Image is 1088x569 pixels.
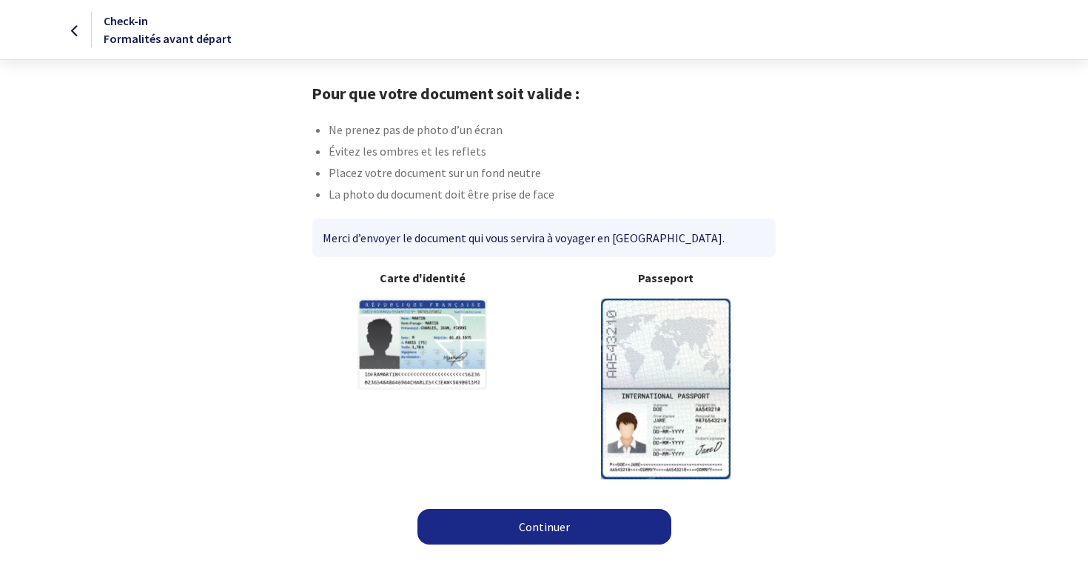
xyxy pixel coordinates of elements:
[556,269,776,287] b: Passeport
[104,13,232,46] span: Check-in Formalités avant départ
[357,299,487,390] img: illuCNI.svg
[329,142,776,164] li: Évitez les ombres et les reflets
[329,121,776,142] li: Ne prenez pas de photo d’un écran
[312,219,775,257] div: Merci d’envoyer le document qui vous servira à voyager en [GEOGRAPHIC_DATA].
[417,509,671,545] a: Continuer
[312,84,776,103] h1: Pour que votre document soit valide :
[329,164,776,185] li: Placez votre document sur un fond neutre
[312,269,532,287] b: Carte d'identité
[329,185,776,207] li: La photo du document doit être prise de face
[601,299,731,479] img: illuPasseport.svg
